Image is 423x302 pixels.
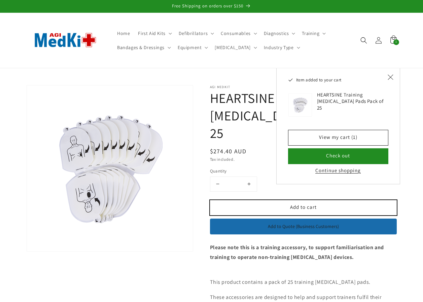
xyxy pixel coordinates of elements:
span: $274.40 AUD [210,147,247,155]
div: Tax included. [210,156,397,163]
summary: Diagnostics [260,26,298,40]
span: Training [302,30,319,36]
summary: First Aid Kits [134,26,174,40]
span: Consumables [221,30,251,36]
span: 1 [395,39,397,45]
span: [MEDICAL_DATA] [215,44,250,50]
p: Free Shipping on orders over $150 [7,3,416,9]
button: Add to cart [210,200,397,215]
span: Defibrillators [179,30,208,36]
summary: Consumables [217,26,260,40]
a: Home [113,26,134,40]
img: AGI MedKit [27,22,104,59]
button: Add to Quote (Business Customers) [210,219,397,235]
a: View my cart (1) [288,130,388,145]
span: Home [117,30,130,36]
h2: Item added to your cart [288,77,383,83]
summary: Bandages & Dressings [113,40,174,54]
summary: Search [356,33,371,48]
button: Continue shopping [313,167,363,174]
div: Item added to your cart [276,68,400,184]
span: First Aid Kits [138,30,165,36]
button: Close [383,70,398,85]
button: Check out [288,149,388,164]
h3: HEARTSINE Training [MEDICAL_DATA] Pads Pack of 25 [317,91,388,111]
span: Industry Type [264,44,294,50]
summary: Equipment [174,40,211,54]
summary: Training [298,26,328,40]
summary: Industry Type [260,40,303,54]
summary: Defibrillators [175,26,217,40]
p: This product contains a pack of 25 training [MEDICAL_DATA] pads. [210,277,397,287]
summary: [MEDICAL_DATA] [211,40,259,54]
span: Diagnostics [264,30,289,36]
span: Equipment [178,44,202,50]
p: AGI MedKit [210,85,397,89]
span: Add to cart [290,204,317,210]
label: Quantity [210,168,334,175]
h1: HEARTSINE Training [MEDICAL_DATA] Pads Pack of 25 [210,89,397,142]
span: Bandages & Dressings [117,44,165,50]
strong: Please note this is a training accessory, to support familiarisation and training to operate non-... [210,244,384,261]
media-gallery: Gallery Viewer [27,85,193,255]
